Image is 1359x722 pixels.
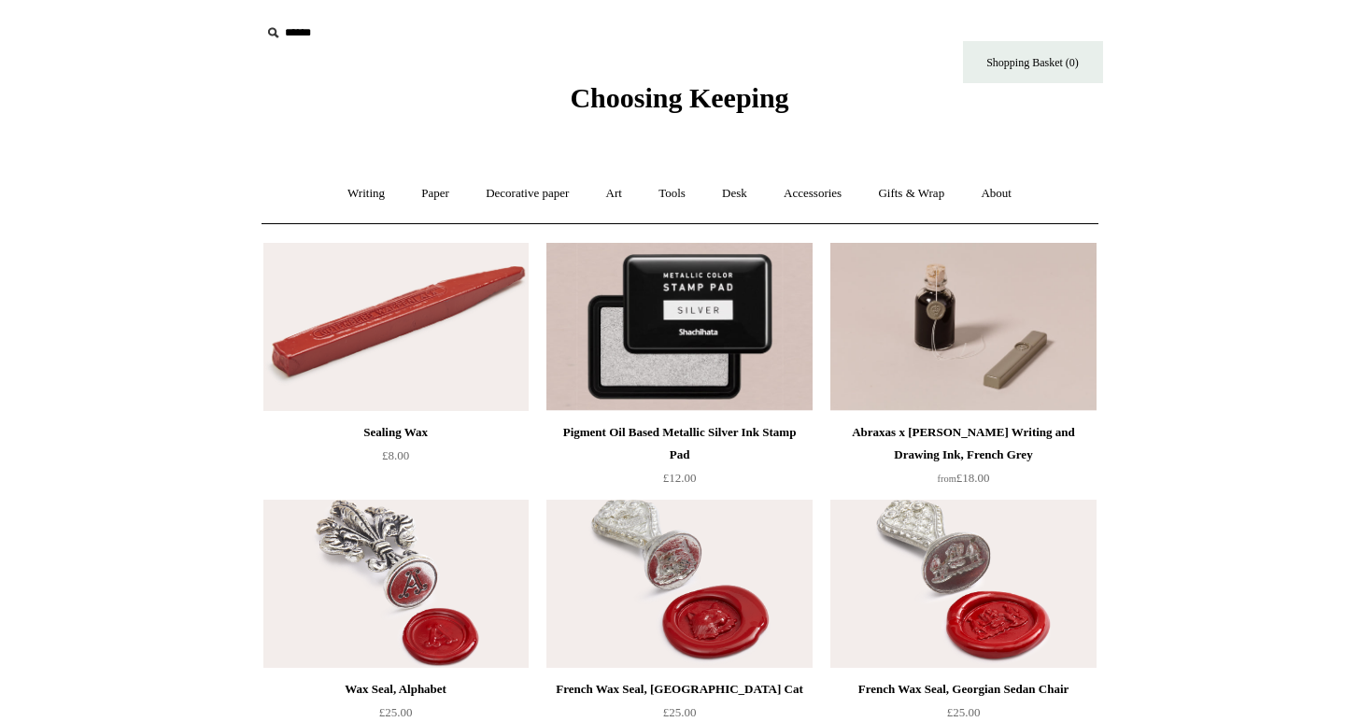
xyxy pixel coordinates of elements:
[830,500,1096,668] a: French Wax Seal, Georgian Sedan Chair French Wax Seal, Georgian Sedan Chair
[546,500,812,668] a: French Wax Seal, Cheshire Cat French Wax Seal, Cheshire Cat
[642,169,702,219] a: Tools
[964,169,1028,219] a: About
[767,169,858,219] a: Accessories
[551,421,807,466] div: Pigment Oil Based Metallic Silver Ink Stamp Pad
[663,471,697,485] span: £12.00
[963,41,1103,83] a: Shopping Basket (0)
[404,169,466,219] a: Paper
[546,243,812,411] a: Pigment Oil Based Metallic Silver Ink Stamp Pad Pigment Oil Based Metallic Silver Ink Stamp Pad
[830,500,1096,668] img: French Wax Seal, Georgian Sedan Chair
[268,421,524,444] div: Sealing Wax
[938,474,956,484] span: from
[835,421,1091,466] div: Abraxas x [PERSON_NAME] Writing and Drawing Ink, French Grey
[379,705,413,719] span: £25.00
[268,678,524,701] div: Wax Seal, Alphabet
[663,705,697,719] span: £25.00
[546,421,812,498] a: Pigment Oil Based Metallic Silver Ink Stamp Pad £12.00
[830,421,1096,498] a: Abraxas x [PERSON_NAME] Writing and Drawing Ink, French Grey from£18.00
[546,500,812,668] img: French Wax Seal, Cheshire Cat
[469,169,586,219] a: Decorative paper
[830,243,1096,411] a: Abraxas x Steve Harrison Writing and Drawing Ink, French Grey Abraxas x Steve Harrison Writing an...
[705,169,764,219] a: Desk
[570,97,788,110] a: Choosing Keeping
[263,500,529,668] img: Wax Seal, Alphabet
[947,705,981,719] span: £25.00
[331,169,402,219] a: Writing
[938,471,990,485] span: £18.00
[263,500,529,668] a: Wax Seal, Alphabet Wax Seal, Alphabet
[551,678,807,701] div: French Wax Seal, [GEOGRAPHIC_DATA] Cat
[382,448,409,462] span: £8.00
[263,421,529,498] a: Sealing Wax £8.00
[835,678,1091,701] div: French Wax Seal, Georgian Sedan Chair
[589,169,639,219] a: Art
[263,243,529,411] img: Sealing Wax
[263,243,529,411] a: Sealing Wax Sealing Wax
[546,243,812,411] img: Pigment Oil Based Metallic Silver Ink Stamp Pad
[570,82,788,113] span: Choosing Keeping
[861,169,961,219] a: Gifts & Wrap
[830,243,1096,411] img: Abraxas x Steve Harrison Writing and Drawing Ink, French Grey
